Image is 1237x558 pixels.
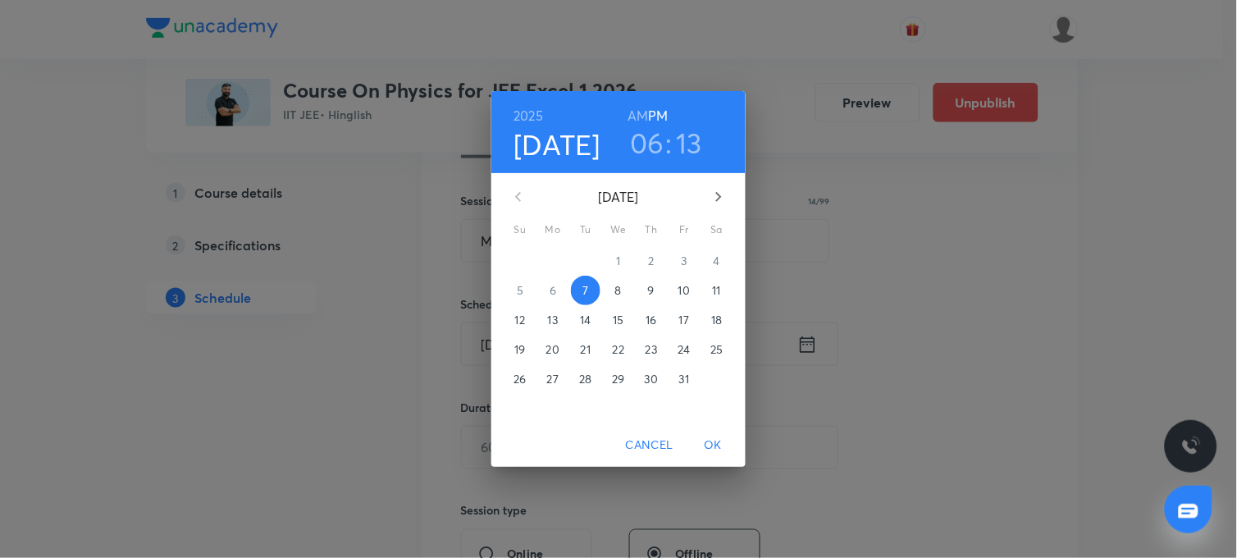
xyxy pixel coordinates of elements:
[514,371,526,387] p: 26
[538,305,568,335] button: 13
[646,312,656,328] p: 16
[702,222,732,238] span: Sa
[702,276,732,305] button: 11
[711,312,722,328] p: 18
[581,341,591,358] p: 21
[571,305,600,335] button: 14
[538,222,568,238] span: Mo
[637,276,666,305] button: 9
[637,222,666,238] span: Th
[514,341,525,358] p: 19
[548,312,558,328] p: 13
[628,104,648,127] button: AM
[646,341,657,358] p: 23
[604,222,633,238] span: We
[538,364,568,394] button: 27
[678,282,690,299] p: 10
[679,371,689,387] p: 31
[505,335,535,364] button: 19
[505,305,535,335] button: 12
[604,335,633,364] button: 22
[693,435,733,455] span: OK
[505,222,535,238] span: Su
[669,364,699,394] button: 31
[678,341,690,358] p: 24
[613,341,624,358] p: 22
[702,335,732,364] button: 25
[645,371,658,387] p: 30
[637,364,666,394] button: 30
[630,126,664,160] button: 06
[687,430,739,460] button: OK
[571,335,600,364] button: 21
[626,435,673,455] span: Cancel
[514,104,544,127] button: 2025
[580,312,591,328] p: 14
[546,341,559,358] p: 20
[676,126,702,160] button: 13
[710,341,723,358] p: 25
[515,312,525,328] p: 12
[637,305,666,335] button: 16
[571,364,600,394] button: 28
[538,335,568,364] button: 20
[612,371,624,387] p: 29
[579,371,591,387] p: 28
[669,305,699,335] button: 17
[505,364,535,394] button: 26
[648,282,655,299] p: 9
[669,222,699,238] span: Fr
[637,335,666,364] button: 23
[571,276,600,305] button: 7
[538,187,699,207] p: [DATE]
[713,282,721,299] p: 11
[649,104,669,127] button: PM
[669,335,699,364] button: 24
[604,276,633,305] button: 8
[702,305,732,335] button: 18
[514,127,601,162] button: [DATE]
[666,126,673,160] h3: :
[615,282,622,299] p: 8
[613,312,623,328] p: 15
[604,364,633,394] button: 29
[604,305,633,335] button: 15
[669,276,699,305] button: 10
[547,371,559,387] p: 27
[619,430,680,460] button: Cancel
[571,222,600,238] span: Tu
[582,282,588,299] p: 7
[679,312,689,328] p: 17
